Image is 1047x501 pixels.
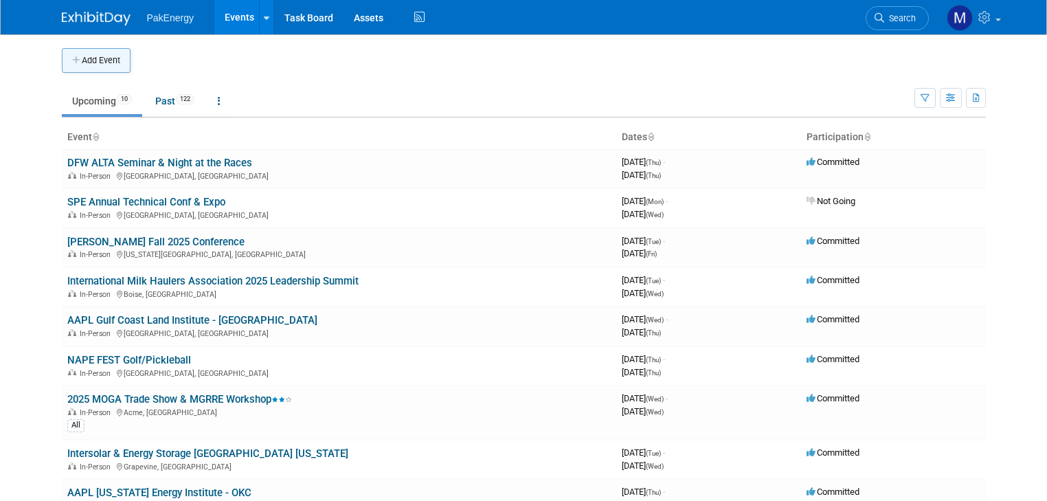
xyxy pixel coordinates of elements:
[807,157,859,167] span: Committed
[622,327,661,337] span: [DATE]
[807,487,859,497] span: Committed
[622,447,665,458] span: [DATE]
[68,408,76,415] img: In-Person Event
[117,94,132,104] span: 10
[622,275,665,285] span: [DATE]
[616,126,801,149] th: Dates
[67,236,245,248] a: [PERSON_NAME] Fall 2025 Conference
[646,159,661,166] span: (Thu)
[646,290,664,298] span: (Wed)
[67,170,611,181] div: [GEOGRAPHIC_DATA], [GEOGRAPHIC_DATA]
[622,393,668,403] span: [DATE]
[864,131,870,142] a: Sort by Participation Type
[68,250,76,257] img: In-Person Event
[663,236,665,246] span: -
[67,327,611,338] div: [GEOGRAPHIC_DATA], [GEOGRAPHIC_DATA]
[67,196,225,208] a: SPE Annual Technical Conf & Expo
[68,211,76,218] img: In-Person Event
[646,463,664,470] span: (Wed)
[80,172,115,181] span: In-Person
[646,277,661,285] span: (Tue)
[68,290,76,297] img: In-Person Event
[622,367,661,377] span: [DATE]
[67,248,611,259] div: [US_STATE][GEOGRAPHIC_DATA], [GEOGRAPHIC_DATA]
[646,489,661,496] span: (Thu)
[622,236,665,246] span: [DATE]
[68,463,76,469] img: In-Person Event
[622,406,664,416] span: [DATE]
[622,157,665,167] span: [DATE]
[80,250,115,259] span: In-Person
[647,131,654,142] a: Sort by Start Date
[67,209,611,220] div: [GEOGRAPHIC_DATA], [GEOGRAPHIC_DATA]
[622,314,668,324] span: [DATE]
[801,126,986,149] th: Participation
[807,314,859,324] span: Committed
[622,288,664,298] span: [DATE]
[807,393,859,403] span: Committed
[807,354,859,364] span: Committed
[646,329,661,337] span: (Thu)
[68,172,76,179] img: In-Person Event
[646,356,661,364] span: (Thu)
[62,126,616,149] th: Event
[663,157,665,167] span: -
[663,354,665,364] span: -
[646,316,664,324] span: (Wed)
[67,447,348,460] a: Intersolar & Energy Storage [GEOGRAPHIC_DATA] [US_STATE]
[807,196,855,206] span: Not Going
[666,314,668,324] span: -
[62,88,142,114] a: Upcoming10
[663,447,665,458] span: -
[68,369,76,376] img: In-Person Event
[67,275,359,287] a: International Milk Haulers Association 2025 Leadership Summit
[622,209,664,219] span: [DATE]
[866,6,929,30] a: Search
[646,395,664,403] span: (Wed)
[80,329,115,338] span: In-Person
[68,329,76,336] img: In-Person Event
[80,463,115,471] span: In-Person
[67,406,611,417] div: Acme, [GEOGRAPHIC_DATA]
[646,238,661,245] span: (Tue)
[67,288,611,299] div: Boise, [GEOGRAPHIC_DATA]
[145,88,205,114] a: Past122
[67,354,191,366] a: NAPE FEST Golf/Pickleball
[646,172,661,179] span: (Thu)
[67,393,292,405] a: 2025 MOGA Trade Show & MGRRE Workshop
[622,248,657,258] span: [DATE]
[80,211,115,220] span: In-Person
[807,275,859,285] span: Committed
[176,94,194,104] span: 122
[62,48,131,73] button: Add Event
[92,131,99,142] a: Sort by Event Name
[807,447,859,458] span: Committed
[67,157,252,169] a: DFW ALTA Seminar & Night at the Races
[622,487,665,497] span: [DATE]
[67,460,611,471] div: Grapevine, [GEOGRAPHIC_DATA]
[646,211,664,219] span: (Wed)
[666,196,668,206] span: -
[884,13,916,23] span: Search
[646,449,661,457] span: (Tue)
[646,250,657,258] span: (Fri)
[80,290,115,299] span: In-Person
[646,369,661,377] span: (Thu)
[622,460,664,471] span: [DATE]
[663,275,665,285] span: -
[666,393,668,403] span: -
[67,419,85,432] div: All
[646,198,664,205] span: (Mon)
[622,354,665,364] span: [DATE]
[622,196,668,206] span: [DATE]
[67,314,317,326] a: AAPL Gulf Coast Land Institute - [GEOGRAPHIC_DATA]
[947,5,973,31] img: Mary Walker
[147,12,194,23] span: PakEnergy
[80,369,115,378] span: In-Person
[622,170,661,180] span: [DATE]
[646,408,664,416] span: (Wed)
[663,487,665,497] span: -
[807,236,859,246] span: Committed
[67,487,251,499] a: AAPL [US_STATE] Energy Institute - OKC
[67,367,611,378] div: [GEOGRAPHIC_DATA], [GEOGRAPHIC_DATA]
